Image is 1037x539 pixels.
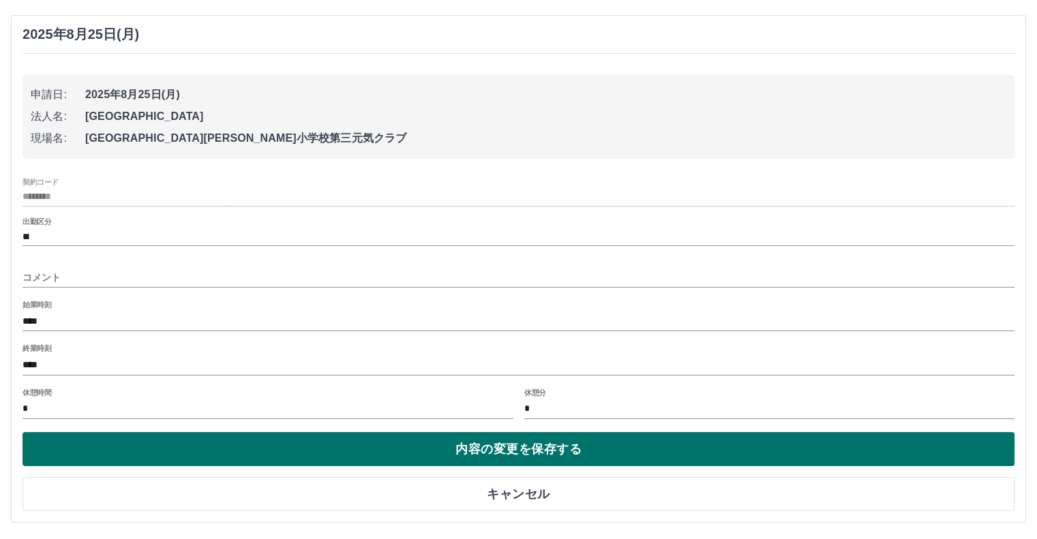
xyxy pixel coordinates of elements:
[85,87,1006,103] span: 2025年8月25日(月)
[22,300,51,310] label: 始業時刻
[22,343,51,354] label: 終業時刻
[31,130,85,147] span: 現場名:
[85,108,1006,125] span: [GEOGRAPHIC_DATA]
[31,108,85,125] span: 法人名:
[524,387,546,397] label: 休憩分
[31,87,85,103] span: 申請日:
[22,217,51,227] label: 出勤区分
[22,477,1015,511] button: キャンセル
[85,130,1006,147] span: [GEOGRAPHIC_DATA][PERSON_NAME]小学校第三元気クラブ
[22,27,139,42] h3: 2025年8月25日(月)
[22,176,59,187] label: 契約コード
[22,387,51,397] label: 休憩時間
[22,432,1015,466] button: 内容の変更を保存する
